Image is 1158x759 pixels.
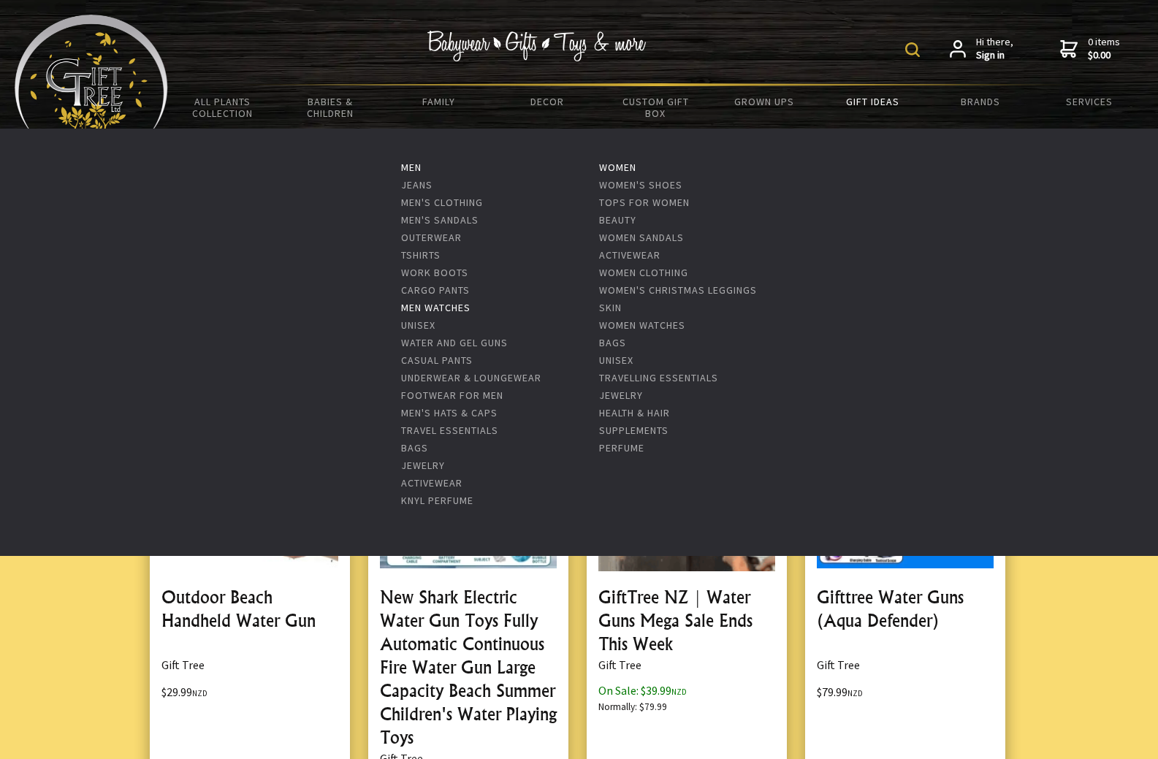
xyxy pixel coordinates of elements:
a: Women Sandals [599,231,684,244]
a: Gift Ideas [818,86,926,117]
a: Hi there,Sign in [950,36,1013,61]
a: Decor [493,86,601,117]
a: Perfume [599,441,644,454]
a: Women's shoes [599,178,682,191]
a: Services [1035,86,1143,117]
a: Skin [599,301,622,314]
a: Supplements [599,424,668,437]
span: 0 items [1088,35,1120,61]
a: Custom Gift Box [601,86,709,129]
a: Men Watches [401,301,471,314]
a: Men's Sandals [401,213,479,226]
a: Family [385,86,493,117]
a: Men's clothing [401,196,483,209]
a: Jeans [401,178,433,191]
a: Grown Ups [710,86,818,117]
a: Footwear For Men [401,389,503,402]
a: Jewelry [599,389,643,402]
a: Women Clothing [599,266,688,279]
a: Health & Hair [599,406,670,419]
a: ActiveWear [401,476,462,489]
a: 0 items$0.00 [1060,36,1120,61]
a: Casual Pants [401,354,473,367]
img: product search [905,42,920,57]
img: Babywear - Gifts - Toys & more [427,31,647,61]
span: Hi there, [976,36,1013,61]
a: Work Boots [401,266,468,279]
a: All Plants Collection [168,86,276,129]
a: Knyl Perfume [401,494,473,507]
img: Babyware - Gifts - Toys and more... [15,15,168,136]
a: Jewelry [401,459,445,472]
a: Women Watches [599,319,685,332]
a: Travel Essentials [401,424,498,437]
a: Travelling Essentials [599,371,718,384]
a: Brands [926,86,1035,117]
a: Men [401,161,422,174]
a: Bags [599,336,626,349]
a: Babies & Children [276,86,384,129]
a: Women [599,161,636,174]
a: Beauty [599,213,636,226]
strong: Sign in [976,49,1013,62]
a: Cargo Pants [401,283,470,297]
a: UniSex [599,354,633,367]
a: Bags [401,441,428,454]
strong: $0.00 [1088,49,1120,62]
a: ActiveWear [599,248,660,262]
a: Underwear & Loungewear [401,371,541,384]
a: Tshirts [401,248,441,262]
a: Outerwear [401,231,462,244]
a: Women's Christmas Leggings [599,283,757,297]
a: Tops for Women [599,196,690,209]
a: Men's Hats & Caps [401,406,498,419]
a: Water and Gel Guns [401,336,508,349]
a: UniSex [401,319,435,332]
